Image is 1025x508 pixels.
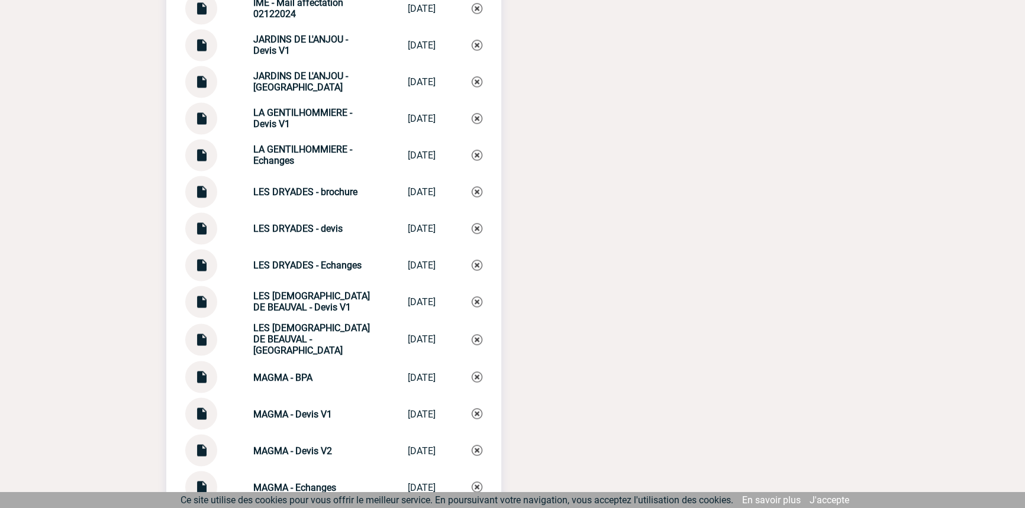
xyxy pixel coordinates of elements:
[253,144,352,166] strong: LA GENTILHOMMIERE - Echanges
[408,76,436,88] div: [DATE]
[472,296,482,307] img: Supprimer
[472,445,482,455] img: Supprimer
[408,260,436,271] div: [DATE]
[253,322,370,356] strong: LES [DEMOGRAPHIC_DATA] DE BEAUVAL - [GEOGRAPHIC_DATA]
[253,445,332,456] strong: MAGMA - Devis V2
[472,76,482,87] img: Supprimer
[253,186,357,198] strong: LES DRYADES - brochure
[408,40,436,51] div: [DATE]
[408,296,436,308] div: [DATE]
[472,334,482,345] img: Supprimer
[408,334,436,345] div: [DATE]
[472,371,482,382] img: Supprimer
[408,150,436,161] div: [DATE]
[253,290,370,313] strong: LES [DEMOGRAPHIC_DATA] DE BEAUVAL - Devis V1
[472,186,482,197] img: Supprimer
[742,494,801,506] a: En savoir plus
[408,113,436,124] div: [DATE]
[408,186,436,198] div: [DATE]
[472,260,482,270] img: Supprimer
[472,40,482,50] img: Supprimer
[472,3,482,14] img: Supprimer
[472,223,482,234] img: Supprimer
[408,371,436,383] div: [DATE]
[408,223,436,234] div: [DATE]
[253,481,336,493] strong: MAGMA - Echanges
[472,481,482,492] img: Supprimer
[253,223,343,234] strong: LES DRYADES - devis
[408,3,436,14] div: [DATE]
[253,70,348,93] strong: JARDINS DE L'ANJOU - [GEOGRAPHIC_DATA]
[180,494,733,506] span: Ce site utilise des cookies pour vous offrir le meilleur service. En poursuivant votre navigation...
[253,260,362,271] strong: LES DRYADES - Echanges
[408,408,436,419] div: [DATE]
[472,113,482,124] img: Supprimer
[472,150,482,160] img: Supprimer
[253,371,312,383] strong: MAGMA - BPA
[408,445,436,456] div: [DATE]
[408,481,436,493] div: [DATE]
[810,494,849,506] a: J'accepte
[472,408,482,419] img: Supprimer
[253,107,352,130] strong: LA GENTILHOMMIERE - Devis V1
[253,34,348,56] strong: JARDINS DE L'ANJOU - Devis V1
[253,408,332,419] strong: MAGMA - Devis V1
